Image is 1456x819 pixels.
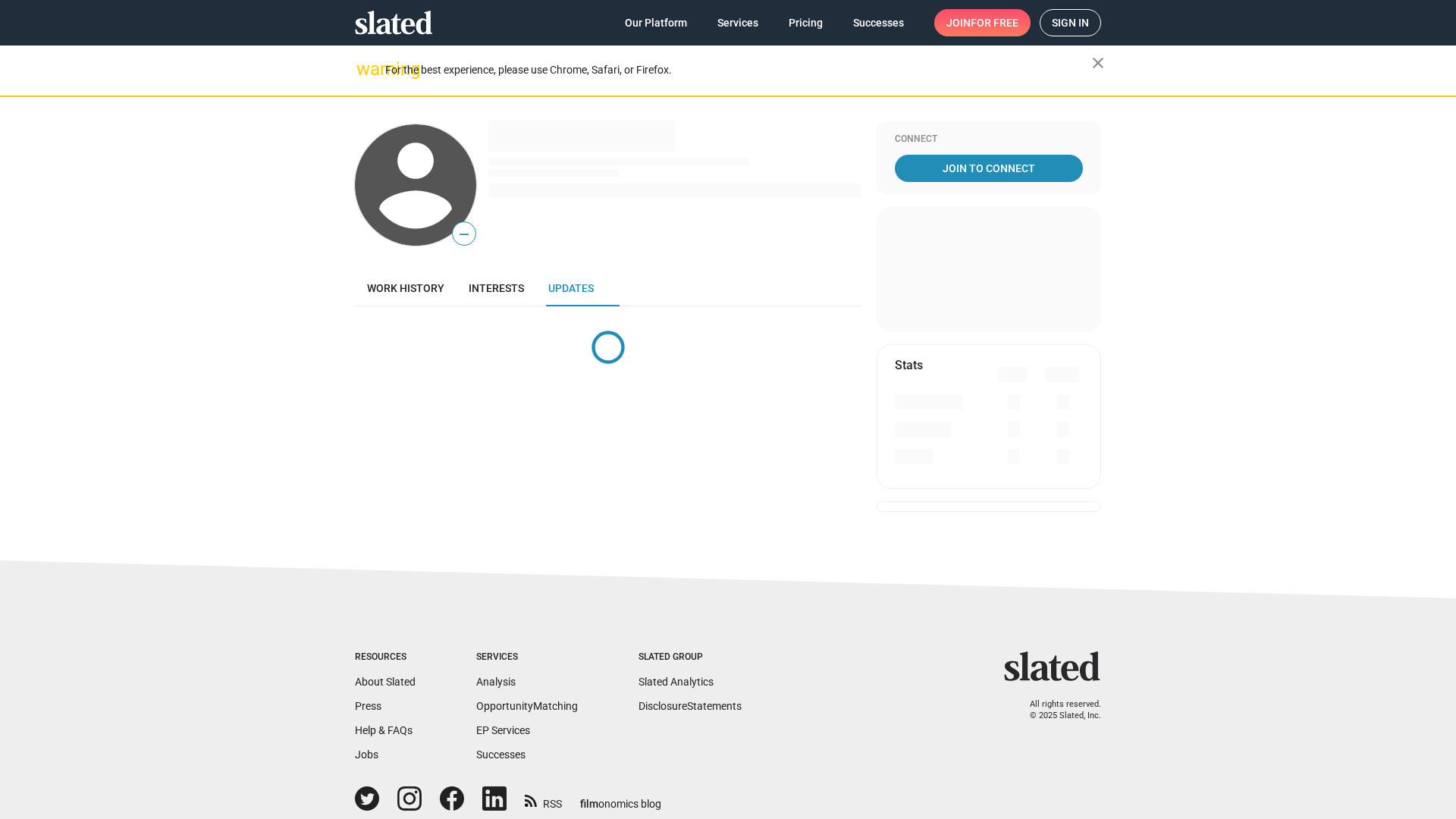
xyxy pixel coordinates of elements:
a: Our Platform [613,9,699,36]
a: Help & FAQs [355,724,413,736]
a: Updates [536,270,606,306]
a: OpportunityMatching [476,700,578,712]
span: Sign in [1052,10,1089,36]
span: Interests [469,282,524,294]
a: About Slated [355,676,416,688]
span: Updates [548,282,594,294]
a: Successes [841,9,916,36]
span: Services [717,9,758,36]
span: Join To Connect [898,155,1080,182]
a: filmonomics blog [580,785,661,811]
a: EP Services [476,724,530,736]
div: Slated Group [639,651,742,664]
span: Pricing [789,9,823,36]
a: Successes [476,748,526,761]
span: Join [946,9,1018,36]
span: Our Platform [625,9,687,36]
div: Resources [355,651,416,664]
a: Join To Connect [895,155,1083,182]
mat-card-title: Stats [895,357,923,373]
div: Connect [895,133,1083,146]
span: Work history [367,282,444,294]
mat-icon: close [1089,54,1107,72]
a: Slated Analytics [639,676,714,688]
span: film [580,798,598,810]
div: Services [476,651,578,664]
a: Analysis [476,676,516,688]
a: RSS [525,788,562,811]
span: for free [971,9,1018,36]
mat-icon: warning [356,60,375,78]
a: Services [705,9,770,36]
a: Pricing [777,9,835,36]
a: DisclosureStatements [639,700,742,712]
a: Jobs [355,748,378,761]
a: Work history [355,270,457,306]
div: For the best experience, please use Chrome, Safari, or Firefox. [385,60,1092,80]
p: All rights reserved. © 2025 Slated, Inc. [1014,699,1101,721]
a: Joinfor free [934,9,1031,36]
span: Successes [853,9,904,36]
span: — [453,224,475,244]
a: Sign in [1040,9,1101,36]
a: Interests [457,270,536,306]
a: Press [355,700,381,712]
